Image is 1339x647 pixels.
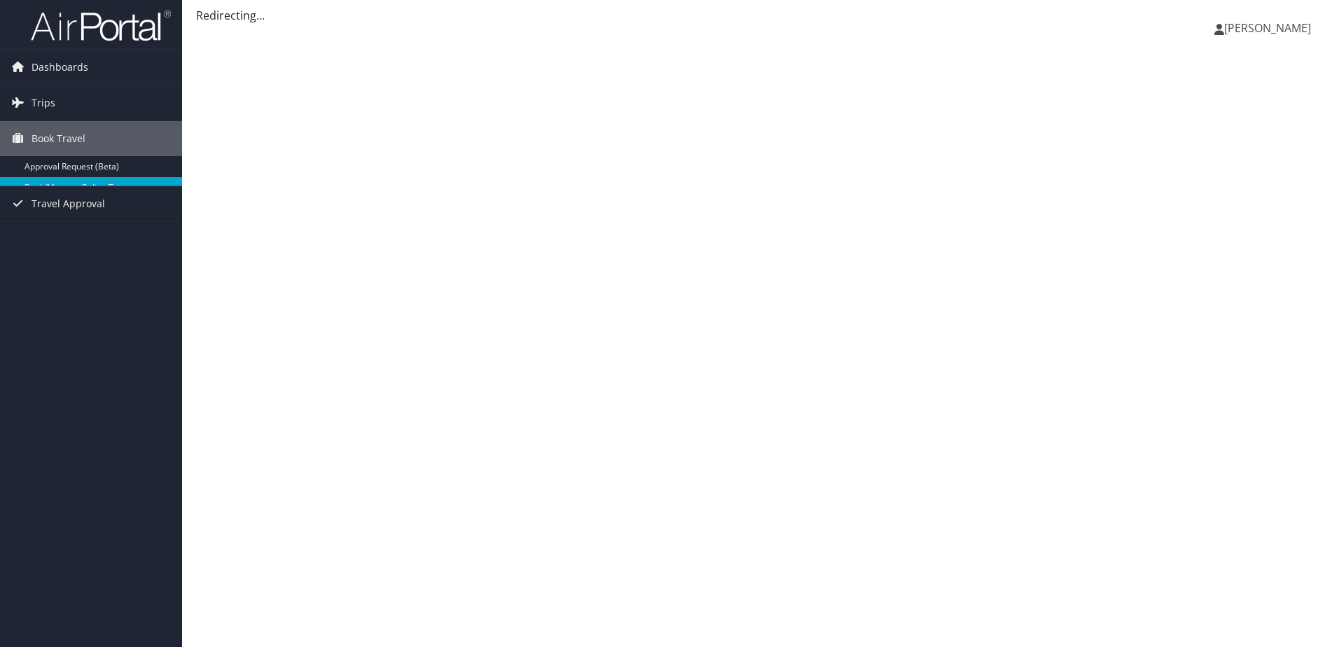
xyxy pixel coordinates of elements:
[31,9,171,42] img: airportal-logo.png
[196,7,1325,24] div: Redirecting...
[32,121,85,156] span: Book Travel
[1224,20,1311,36] span: [PERSON_NAME]
[1214,7,1325,49] a: [PERSON_NAME]
[32,85,55,120] span: Trips
[32,50,88,85] span: Dashboards
[32,186,105,221] span: Travel Approval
